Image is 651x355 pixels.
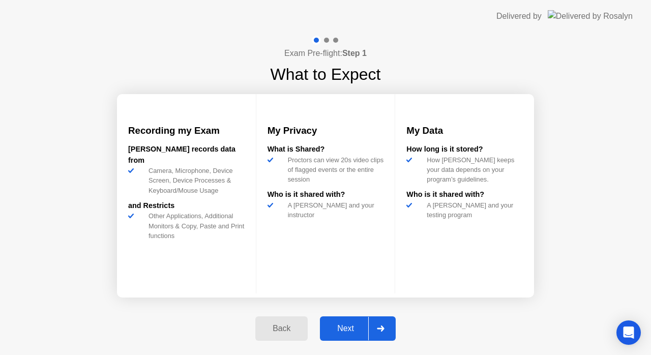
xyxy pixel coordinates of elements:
[320,316,396,341] button: Next
[496,10,542,22] div: Delivered by
[423,155,523,185] div: How [PERSON_NAME] keeps your data depends on your program’s guidelines.
[284,200,384,220] div: A [PERSON_NAME] and your instructor
[128,144,245,166] div: [PERSON_NAME] records data from
[548,10,633,22] img: Delivered by Rosalyn
[268,124,384,138] h3: My Privacy
[268,189,384,200] div: Who is it shared with?
[323,324,368,333] div: Next
[342,49,367,57] b: Step 1
[284,47,367,60] h4: Exam Pre-flight:
[144,166,245,195] div: Camera, Microphone, Device Screen, Device Processes & Keyboard/Mouse Usage
[423,200,523,220] div: A [PERSON_NAME] and your testing program
[406,124,523,138] h3: My Data
[268,144,384,155] div: What is Shared?
[271,62,381,86] h1: What to Expect
[144,211,245,241] div: Other Applications, Additional Monitors & Copy, Paste and Print functions
[128,200,245,212] div: and Restricts
[406,144,523,155] div: How long is it stored?
[255,316,308,341] button: Back
[284,155,384,185] div: Proctors can view 20s video clips of flagged events or the entire session
[258,324,305,333] div: Back
[128,124,245,138] h3: Recording my Exam
[616,320,641,345] div: Open Intercom Messenger
[406,189,523,200] div: Who is it shared with?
